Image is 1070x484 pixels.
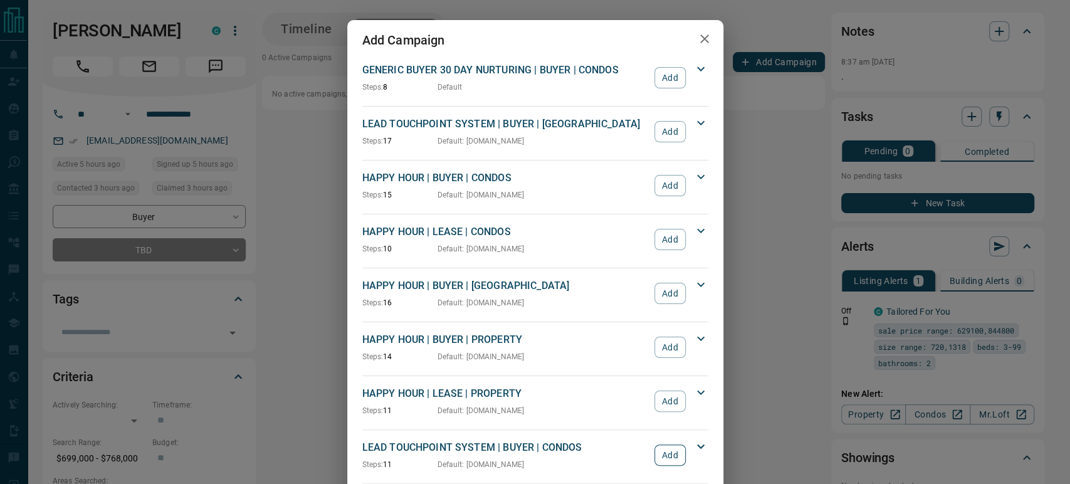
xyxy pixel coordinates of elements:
p: HAPPY HOUR | BUYER | CONDOS [362,171,649,186]
p: LEAD TOUCHPOINT SYSTEM | BUYER | CONDOS [362,440,649,455]
p: HAPPY HOUR | LEASE | CONDOS [362,224,649,239]
p: Default : [DOMAIN_NAME] [438,297,525,308]
p: 8 [362,82,438,93]
div: LEAD TOUCHPOINT SYSTEM | BUYER | [GEOGRAPHIC_DATA]Steps:17Default: [DOMAIN_NAME]Add [362,114,708,149]
p: HAPPY HOUR | BUYER | [GEOGRAPHIC_DATA] [362,278,649,293]
button: Add [654,391,685,412]
div: GENERIC BUYER 30 DAY NURTURING | BUYER | CONDOSSteps:8DefaultAdd [362,60,708,95]
p: HAPPY HOUR | BUYER | PROPERTY [362,332,649,347]
p: Default [438,82,463,93]
p: 10 [362,243,438,255]
div: HAPPY HOUR | BUYER | CONDOSSteps:15Default: [DOMAIN_NAME]Add [362,168,708,203]
span: Steps: [362,83,384,92]
div: HAPPY HOUR | LEASE | CONDOSSteps:10Default: [DOMAIN_NAME]Add [362,222,708,257]
button: Add [654,283,685,304]
button: Add [654,337,685,358]
p: Default : [DOMAIN_NAME] [438,135,525,147]
span: Steps: [362,137,384,145]
button: Add [654,229,685,250]
p: Default : [DOMAIN_NAME] [438,351,525,362]
p: LEAD TOUCHPOINT SYSTEM | BUYER | [GEOGRAPHIC_DATA] [362,117,649,132]
h2: Add Campaign [347,20,460,60]
p: Default : [DOMAIN_NAME] [438,243,525,255]
p: 16 [362,297,438,308]
span: Steps: [362,460,384,469]
p: 14 [362,351,438,362]
p: Default : [DOMAIN_NAME] [438,189,525,201]
p: Default : [DOMAIN_NAME] [438,459,525,470]
span: Steps: [362,406,384,415]
span: Steps: [362,245,384,253]
p: 15 [362,189,438,201]
p: 11 [362,405,438,416]
p: GENERIC BUYER 30 DAY NURTURING | BUYER | CONDOS [362,63,649,78]
div: LEAD TOUCHPOINT SYSTEM | BUYER | CONDOSSteps:11Default: [DOMAIN_NAME]Add [362,438,708,473]
div: HAPPY HOUR | LEASE | PROPERTYSteps:11Default: [DOMAIN_NAME]Add [362,384,708,419]
button: Add [654,121,685,142]
p: HAPPY HOUR | LEASE | PROPERTY [362,386,649,401]
div: HAPPY HOUR | BUYER | PROPERTYSteps:14Default: [DOMAIN_NAME]Add [362,330,708,365]
p: 17 [362,135,438,147]
span: Steps: [362,298,384,307]
div: HAPPY HOUR | BUYER | [GEOGRAPHIC_DATA]Steps:16Default: [DOMAIN_NAME]Add [362,276,708,311]
span: Steps: [362,191,384,199]
button: Add [654,445,685,466]
p: Default : [DOMAIN_NAME] [438,405,525,416]
p: 11 [362,459,438,470]
button: Add [654,175,685,196]
button: Add [654,67,685,88]
span: Steps: [362,352,384,361]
